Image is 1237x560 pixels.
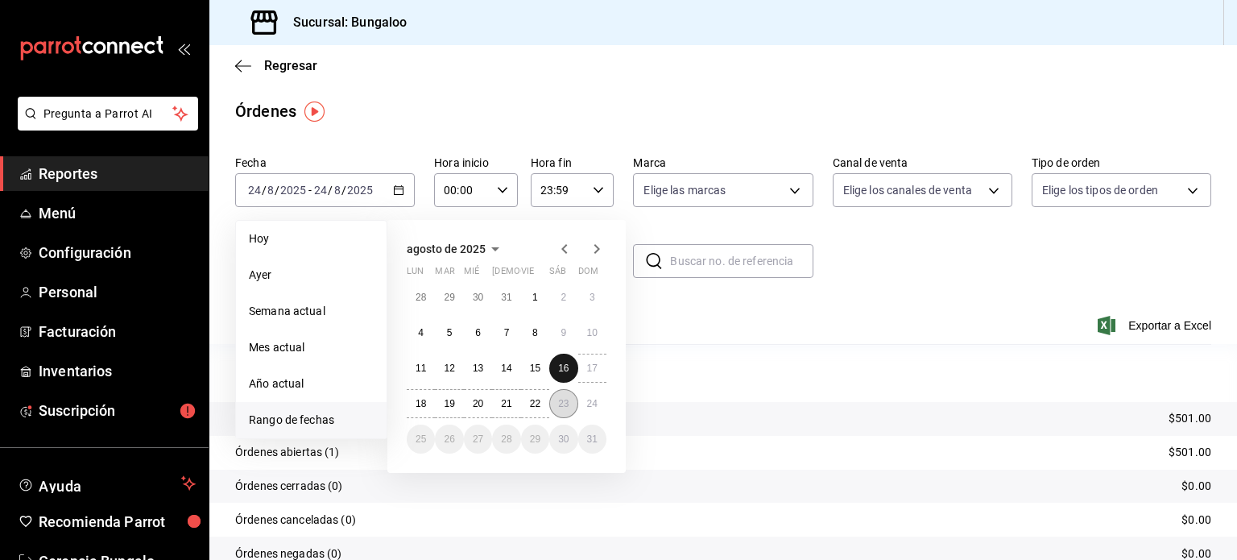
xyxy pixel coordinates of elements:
button: 19 de agosto de 2025 [435,389,463,418]
button: 28 de julio de 2025 [407,283,435,312]
abbr: 28 de agosto de 2025 [501,433,511,445]
label: Tipo de orden [1032,157,1211,168]
input: ---- [279,184,307,197]
button: 9 de agosto de 2025 [549,318,577,347]
button: 6 de agosto de 2025 [464,318,492,347]
span: - [308,184,312,197]
abbr: 19 de agosto de 2025 [444,398,454,409]
button: Exportar a Excel [1101,316,1211,335]
abbr: 7 de agosto de 2025 [504,327,510,338]
button: 29 de julio de 2025 [435,283,463,312]
span: Pregunta a Parrot AI [43,106,173,122]
input: -- [247,184,262,197]
button: 5 de agosto de 2025 [435,318,463,347]
abbr: 3 de agosto de 2025 [590,292,595,303]
abbr: 14 de agosto de 2025 [501,363,511,374]
abbr: 1 de agosto de 2025 [532,292,538,303]
span: Personal [39,281,196,303]
p: $0.00 [1181,512,1211,529]
span: / [262,184,267,197]
button: 10 de agosto de 2025 [578,318,606,347]
button: 2 de agosto de 2025 [549,283,577,312]
abbr: 16 de agosto de 2025 [558,363,569,374]
abbr: 9 de agosto de 2025 [561,327,566,338]
span: / [328,184,333,197]
abbr: domingo [578,266,598,283]
abbr: 31 de agosto de 2025 [587,433,598,445]
input: Buscar no. de referencia [670,245,813,277]
h3: Sucursal: Bungaloo [280,13,407,32]
abbr: 23 de agosto de 2025 [558,398,569,409]
button: 1 de agosto de 2025 [521,283,549,312]
span: Elige los tipos de orden [1042,182,1158,198]
abbr: 30 de agosto de 2025 [558,433,569,445]
abbr: 22 de agosto de 2025 [530,398,540,409]
button: 28 de agosto de 2025 [492,425,520,454]
button: open_drawer_menu [177,42,190,55]
span: Facturación [39,321,196,342]
abbr: 17 de agosto de 2025 [587,363,598,374]
p: Órdenes canceladas (0) [235,512,356,529]
span: Suscripción [39,400,196,421]
img: Tooltip marker [304,102,325,122]
button: 21 de agosto de 2025 [492,389,520,418]
button: 12 de agosto de 2025 [435,354,463,383]
span: Regresar [264,58,317,73]
button: 31 de agosto de 2025 [578,425,606,454]
label: Marca [633,157,813,168]
abbr: jueves [492,266,587,283]
abbr: 28 de julio de 2025 [416,292,426,303]
button: 3 de agosto de 2025 [578,283,606,312]
button: 14 de agosto de 2025 [492,354,520,383]
abbr: 13 de agosto de 2025 [473,363,483,374]
button: agosto de 2025 [407,239,505,259]
button: 16 de agosto de 2025 [549,354,577,383]
span: Menú [39,202,196,224]
button: 24 de agosto de 2025 [578,389,606,418]
abbr: 26 de agosto de 2025 [444,433,454,445]
span: Reportes [39,163,196,185]
button: 25 de agosto de 2025 [407,425,435,454]
label: Canal de venta [833,157,1012,168]
button: 26 de agosto de 2025 [435,425,463,454]
button: Regresar [235,58,317,73]
span: Mes actual [249,339,374,356]
span: agosto de 2025 [407,243,486,255]
button: 27 de agosto de 2025 [464,425,492,454]
button: 4 de agosto de 2025 [407,318,435,347]
div: Órdenes [235,99,296,123]
span: Semana actual [249,303,374,320]
abbr: miércoles [464,266,479,283]
abbr: 18 de agosto de 2025 [416,398,426,409]
abbr: 2 de agosto de 2025 [561,292,566,303]
label: Fecha [235,157,415,168]
button: 29 de agosto de 2025 [521,425,549,454]
abbr: 30 de julio de 2025 [473,292,483,303]
button: 30 de agosto de 2025 [549,425,577,454]
label: Hora fin [531,157,614,168]
p: $501.00 [1169,410,1211,427]
input: -- [313,184,328,197]
p: $0.00 [1181,478,1211,495]
abbr: 12 de agosto de 2025 [444,363,454,374]
p: Órdenes abiertas (1) [235,444,340,461]
button: 20 de agosto de 2025 [464,389,492,418]
button: 22 de agosto de 2025 [521,389,549,418]
span: Ayer [249,267,374,284]
abbr: viernes [521,266,534,283]
abbr: 29 de julio de 2025 [444,292,454,303]
p: Órdenes cerradas (0) [235,478,343,495]
input: ---- [346,184,374,197]
input: -- [267,184,275,197]
button: 15 de agosto de 2025 [521,354,549,383]
span: Ayuda [39,474,175,493]
abbr: 20 de agosto de 2025 [473,398,483,409]
abbr: 15 de agosto de 2025 [530,363,540,374]
abbr: 11 de agosto de 2025 [416,363,426,374]
span: Configuración [39,242,196,263]
span: Inventarios [39,360,196,382]
abbr: 29 de agosto de 2025 [530,433,540,445]
abbr: 6 de agosto de 2025 [475,327,481,338]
